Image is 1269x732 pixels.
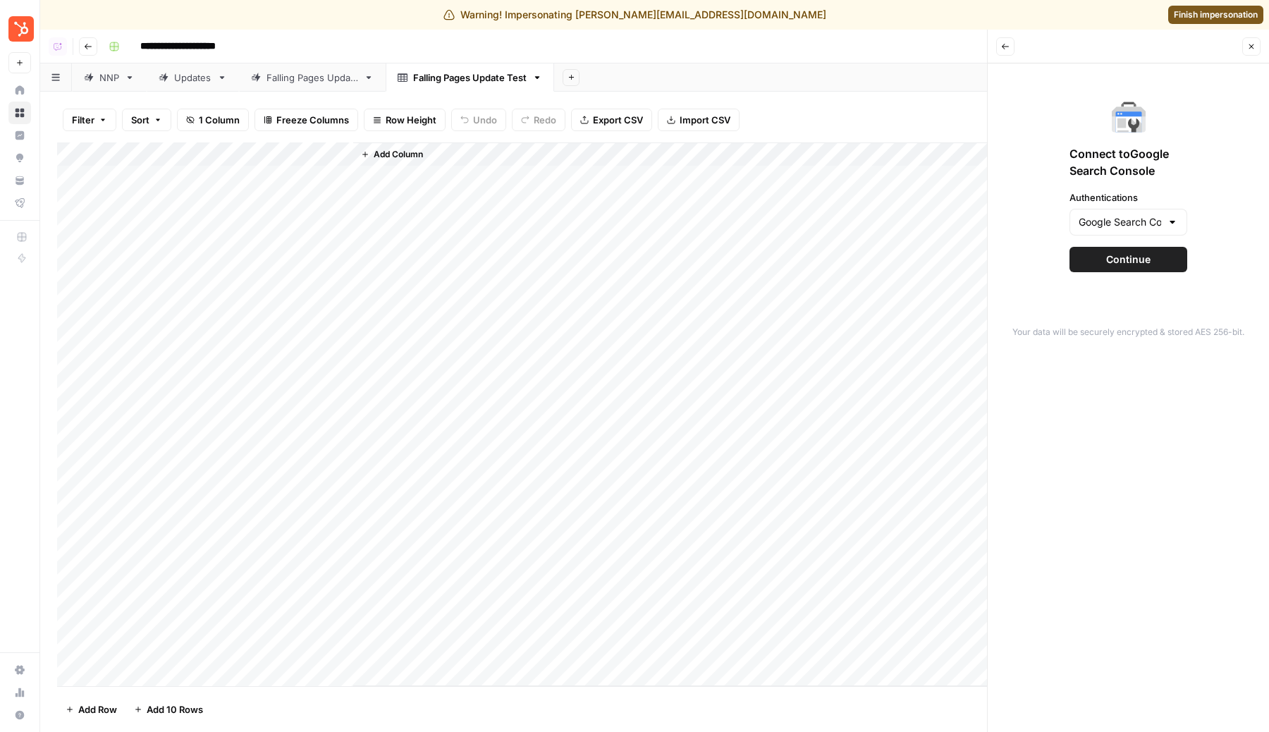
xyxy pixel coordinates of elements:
[266,71,358,85] div: Falling Pages Update
[72,113,94,127] span: Filter
[1069,145,1187,179] span: Connect to Google Search Console
[72,63,147,92] a: NNP
[147,702,203,716] span: Add 10 Rows
[413,71,527,85] div: Falling Pages Update Test
[177,109,249,131] button: 1 Column
[512,109,565,131] button: Redo
[199,113,240,127] span: 1 Column
[8,147,31,169] a: Opportunities
[147,63,239,92] a: Updates
[8,79,31,102] a: Home
[8,704,31,726] button: Help + Support
[255,109,358,131] button: Freeze Columns
[593,113,643,127] span: Export CSV
[63,109,116,131] button: Filter
[1168,6,1263,24] a: Finish impersonation
[355,145,429,164] button: Add Column
[680,113,730,127] span: Import CSV
[8,16,34,42] img: Blog Content Action Plan Logo
[473,113,497,127] span: Undo
[78,702,117,716] span: Add Row
[125,698,211,721] button: Add 10 Rows
[239,63,386,92] a: Falling Pages Update
[8,11,31,47] button: Workspace: Blog Content Action Plan
[57,698,125,721] button: Add Row
[996,326,1261,338] p: Your data will be securely encrypted & stored AES 256-bit.
[1174,8,1258,21] span: Finish impersonation
[8,681,31,704] a: Usage
[386,113,436,127] span: Row Height
[571,109,652,131] button: Export CSV
[8,124,31,147] a: Insights
[443,8,826,22] div: Warning! Impersonating [PERSON_NAME][EMAIL_ADDRESS][DOMAIN_NAME]
[364,109,446,131] button: Row Height
[8,102,31,124] a: Browse
[8,169,31,192] a: Your Data
[1069,247,1187,272] button: Continue
[374,148,423,161] span: Add Column
[276,113,349,127] span: Freeze Columns
[8,192,31,214] a: Flightpath
[8,659,31,681] a: Settings
[1106,252,1151,267] span: Continue
[1069,190,1187,205] label: Authentications
[534,113,556,127] span: Redo
[658,109,740,131] button: Import CSV
[1079,215,1161,229] input: Google Search Console - blog.hubspot.com
[386,63,554,92] a: Falling Pages Update Test
[174,71,211,85] div: Updates
[122,109,171,131] button: Sort
[451,109,506,131] button: Undo
[99,71,119,85] div: NNP
[131,113,149,127] span: Sort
